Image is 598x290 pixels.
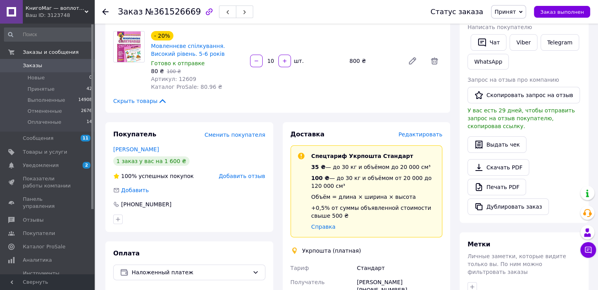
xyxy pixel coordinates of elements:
div: — до 30 кг и объёмом от 20 000 до 120 000 см³ [311,174,436,190]
span: Каталог ProSale: 80.96 ₴ [151,84,222,90]
span: Оплаченные [28,119,61,126]
span: Инструменты вебмастера и SEO [23,270,73,284]
div: Вернуться назад [102,8,109,16]
span: Сменить покупателя [204,132,265,138]
div: +0,5% от суммы объявленной стоимости свыше 500 ₴ [311,204,436,220]
span: 35 ₴ [311,164,326,170]
a: Справка [311,224,336,230]
span: 2 [83,162,90,169]
span: Панель управления [23,196,73,210]
span: 100 ₴ [167,69,181,74]
span: Уведомления [23,162,59,169]
a: [PERSON_NAME] [113,146,159,152]
span: Личные заметки, которые видите только вы. По ним можно фильтровать заказы [467,253,566,275]
span: 80 ₴ [151,68,164,74]
span: Добавить отзыв [219,173,265,179]
span: Наложенный платеж [132,268,249,277]
button: Дублировать заказ [467,198,549,215]
span: 42 [86,86,92,93]
span: 14 [86,119,92,126]
img: Мовленнєве спілкування. Високий рівень. 5-6 років [117,31,141,62]
a: Редактировать [405,53,420,69]
div: Стандарт [355,261,444,275]
span: Заказ выполнен [540,9,584,15]
span: Скрыть товары [113,97,167,105]
span: 2676 [81,108,92,115]
span: Тариф [291,265,309,271]
div: шт. [292,57,304,65]
span: Запрос на отзыв про компанию [467,77,559,83]
span: 100 ₴ [311,175,329,181]
span: Новые [28,74,45,81]
span: 0 [89,74,92,81]
span: Покупатели [23,230,55,237]
span: Редактировать [398,131,442,138]
span: У вас есть 29 дней, чтобы отправить запрос на отзыв покупателю, скопировав ссылку. [467,107,575,129]
div: 1 заказ у вас на 1 600 ₴ [113,156,190,166]
a: WhatsApp [467,54,509,70]
a: Скачать PDF [467,159,529,176]
div: Укрпошта (платная) [300,247,363,255]
span: Доставка [291,130,325,138]
span: Заказы и сообщения [23,49,79,56]
span: №361526669 [145,7,201,17]
a: Мовленнєве спілкування. Високий рівень. 5-6 років [151,43,225,57]
button: Чат [471,34,506,51]
span: Показатели работы компании [23,175,73,189]
input: Поиск [4,28,93,42]
div: Статус заказа [431,8,483,16]
span: Метки [467,240,490,248]
div: успешных покупок [113,172,194,180]
button: Скопировать запрос на отзыв [467,87,580,103]
span: Отзывы [23,217,44,224]
a: Печать PDF [467,179,526,195]
button: Заказ выполнен [534,6,590,18]
div: Объём = длина × ширина × высота [311,193,436,201]
span: Сообщения [23,135,53,142]
span: Отмененные [28,108,62,115]
span: 100% [121,173,137,179]
span: Готово к отправке [151,60,205,66]
div: Ваш ID: 3123748 [26,12,94,19]
span: Заказы [23,62,42,69]
div: [PHONE_NUMBER] [120,200,172,208]
span: Принят [495,9,516,15]
span: Получатель [291,279,325,285]
button: Чат с покупателем [580,242,596,258]
span: Написать покупателю [467,24,532,30]
span: Артикул: 12609 [151,76,196,82]
span: 14908 [78,97,92,104]
span: Аналитика [23,257,52,264]
button: Выдать чек [467,136,526,153]
span: Выполненные [28,97,65,104]
a: Viber [510,34,537,51]
span: Каталог ProSale [23,243,65,250]
span: 11 [81,135,90,141]
div: — до 30 кг и объёмом до 20 000 см³ [311,163,436,171]
span: Покупатель [113,130,156,138]
div: - 20% [151,31,173,40]
a: Telegram [541,34,579,51]
span: Заказ [118,7,143,17]
div: 800 ₴ [346,55,401,66]
span: Добавить [121,187,149,193]
span: Товары и услуги [23,149,67,156]
span: Спецтариф Укрпошта Стандарт [311,153,413,159]
span: Оплата [113,250,140,257]
span: КнигоМаг — воплотим в реальность любое желание. [26,5,85,12]
span: Принятые [28,86,55,93]
span: Удалить [427,53,442,69]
